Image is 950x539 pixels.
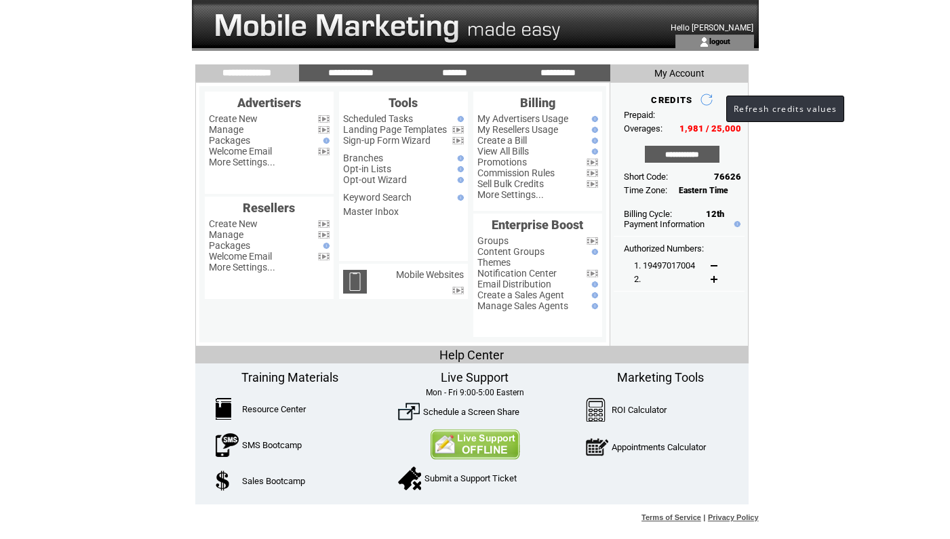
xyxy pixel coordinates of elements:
span: Enterprise Boost [492,218,583,232]
a: SMS Bootcamp [242,440,302,450]
img: AppointmentCalc.png [586,435,608,459]
img: help.gif [454,177,464,183]
a: Sales Bootcamp [242,476,305,486]
a: Branches [343,153,383,163]
img: video.png [587,237,598,245]
img: account_icon.gif [699,37,709,47]
a: More Settings... [477,189,544,200]
img: SupportTicket.png [398,466,421,490]
a: Master Inbox [343,206,399,217]
img: help.gif [589,148,598,155]
span: Hello [PERSON_NAME] [671,23,753,33]
img: help.gif [589,138,598,144]
span: Short Code: [624,172,668,182]
img: help.gif [589,249,598,255]
a: Manage [209,229,243,240]
a: ROI Calculator [612,405,667,415]
a: More Settings... [209,157,275,167]
img: mobile-websites.png [343,270,367,294]
img: help.gif [589,292,598,298]
a: Email Distribution [477,279,551,290]
a: Welcome Email [209,146,272,157]
img: ScreenShare.png [398,401,420,422]
a: My Advertisers Usage [477,113,568,124]
a: Sell Bulk Credits [477,178,544,189]
a: logout [709,37,730,45]
a: Payment Information [624,219,705,229]
a: Commission Rules [477,167,555,178]
a: Submit a Support Ticket [424,473,517,483]
a: Create New [209,113,258,124]
span: Prepaid: [624,110,655,120]
img: video.png [318,126,330,134]
span: Authorized Numbers: [624,243,704,254]
a: Packages [209,240,250,251]
img: video.png [587,159,598,166]
img: video.png [452,137,464,144]
span: Refresh credits values [734,103,837,115]
span: Help Center [439,348,504,362]
span: 1. 19497017004 [634,260,695,271]
a: Create a Sales Agent [477,290,564,300]
a: Notification Center [477,268,557,279]
a: Appointments Calculator [612,442,706,452]
img: help.gif [454,166,464,172]
img: ResourceCenter.png [216,398,231,420]
a: Scheduled Tasks [343,113,413,124]
a: Manage Sales Agents [477,300,568,311]
span: 1,981 / 25,000 [679,123,741,134]
span: Eastern Time [679,186,728,195]
img: Contact Us [430,429,520,460]
a: Sign-up Form Wizard [343,135,431,146]
a: My Resellers Usage [477,124,558,135]
a: Schedule a Screen Share [423,407,519,417]
span: Overages: [624,123,662,134]
img: video.png [587,270,598,277]
img: help.gif [454,155,464,161]
a: Create a Bill [477,135,527,146]
span: | [703,513,705,521]
a: Mobile Websites [396,269,464,280]
img: help.gif [589,281,598,287]
a: Keyword Search [343,192,412,203]
a: Packages [209,135,250,146]
img: video.png [318,231,330,239]
a: View All Bills [477,146,529,157]
img: video.png [587,180,598,188]
img: video.png [452,126,464,134]
span: Training Materials [241,370,338,384]
span: Billing Cycle: [624,209,672,219]
img: help.gif [731,221,740,227]
span: My Account [654,68,705,79]
span: CREDITS [651,95,692,105]
img: Calculator.png [586,398,606,422]
img: help.gif [454,116,464,122]
img: SalesBootcamp.png [216,471,231,491]
a: Welcome Email [209,251,272,262]
span: Time Zone: [624,185,667,195]
a: Privacy Policy [708,513,759,521]
img: help.gif [589,303,598,309]
img: help.gif [320,138,330,144]
img: SMSBootcamp.png [216,433,239,457]
img: help.gif [589,116,598,122]
img: help.gif [589,127,598,133]
img: video.png [318,253,330,260]
a: Opt-out Wizard [343,174,407,185]
img: video.png [318,220,330,228]
a: More Settings... [209,262,275,273]
img: help.gif [320,243,330,249]
img: video.png [318,148,330,155]
span: 76626 [714,172,741,182]
a: Resource Center [242,404,306,414]
span: Tools [389,96,418,110]
a: Landing Page Templates [343,124,447,135]
span: Live Support [441,370,509,384]
a: Manage [209,124,243,135]
span: Advertisers [237,96,301,110]
a: Promotions [477,157,527,167]
img: video.png [318,115,330,123]
span: 12th [706,209,724,219]
span: Billing [520,96,555,110]
span: Resellers [243,201,295,215]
